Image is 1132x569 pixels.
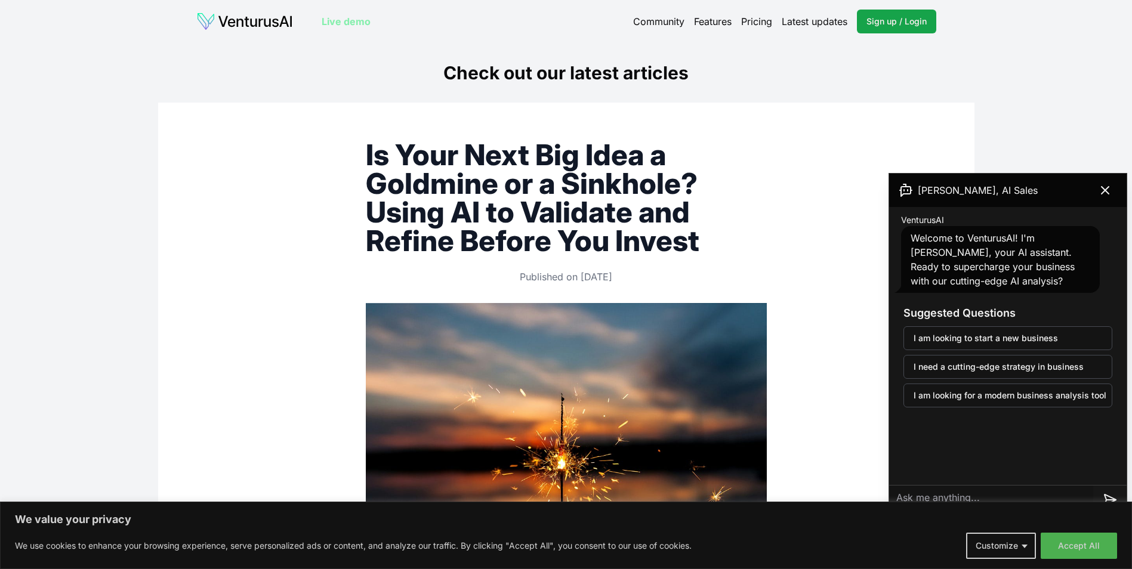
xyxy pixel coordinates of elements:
button: I am looking for a modern business analysis tool [903,384,1112,407]
h1: Check out our latest articles [158,62,974,84]
h1: Is Your Next Big Idea a Goldmine or a Sinkhole? Using AI to Validate and Refine Before You Invest [366,141,767,255]
span: Sign up / Login [866,16,927,27]
button: I need a cutting-edge strategy in business [903,355,1112,379]
a: Latest updates [782,14,847,29]
h3: Suggested Questions [903,305,1112,321]
p: Published on [366,270,767,284]
span: VenturusAI [901,214,944,226]
a: Features [694,14,732,29]
span: Welcome to VenturusAI! I'm [PERSON_NAME], your AI assistant. Ready to supercharge your business w... [911,232,1075,287]
p: We value your privacy [15,512,1117,527]
button: I am looking to start a new business [903,326,1112,350]
img: logo [196,12,293,31]
a: Community [633,14,684,29]
a: Pricing [741,14,772,29]
a: Sign up / Login [857,10,936,33]
p: We use cookies to enhance your browsing experience, serve personalized ads or content, and analyz... [15,539,692,553]
time: 2025-04-24 [581,271,612,283]
a: Live demo [322,14,371,29]
button: Accept All [1041,533,1117,559]
button: Customize [966,533,1036,559]
span: [PERSON_NAME], AI Sales [918,183,1038,197]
